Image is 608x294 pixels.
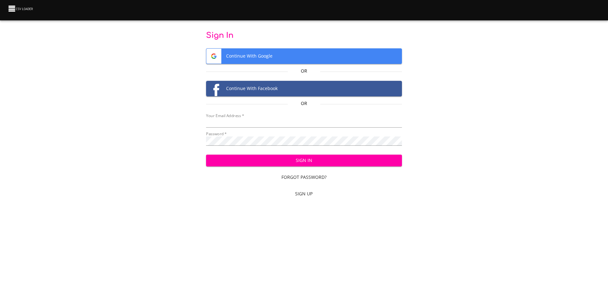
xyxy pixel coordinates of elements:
button: Sign In [206,155,402,166]
button: Facebook logoContinue With Facebook [206,81,402,96]
img: CSV Loader [8,4,34,13]
a: Forgot Password? [206,171,402,183]
span: Continue With Google [206,49,402,64]
img: Facebook logo [206,81,221,96]
span: Sign Up [209,190,399,198]
span: Continue With Facebook [206,81,402,96]
p: Sign In [206,31,402,41]
span: Forgot Password? [209,173,399,181]
button: Google logoContinue With Google [206,48,402,64]
label: Password [206,132,227,136]
span: Sign In [211,157,397,164]
p: Or [288,100,321,107]
label: Your Email Address [206,114,244,118]
a: Sign Up [206,188,402,200]
p: Or [288,68,321,74]
img: Google logo [206,49,221,64]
